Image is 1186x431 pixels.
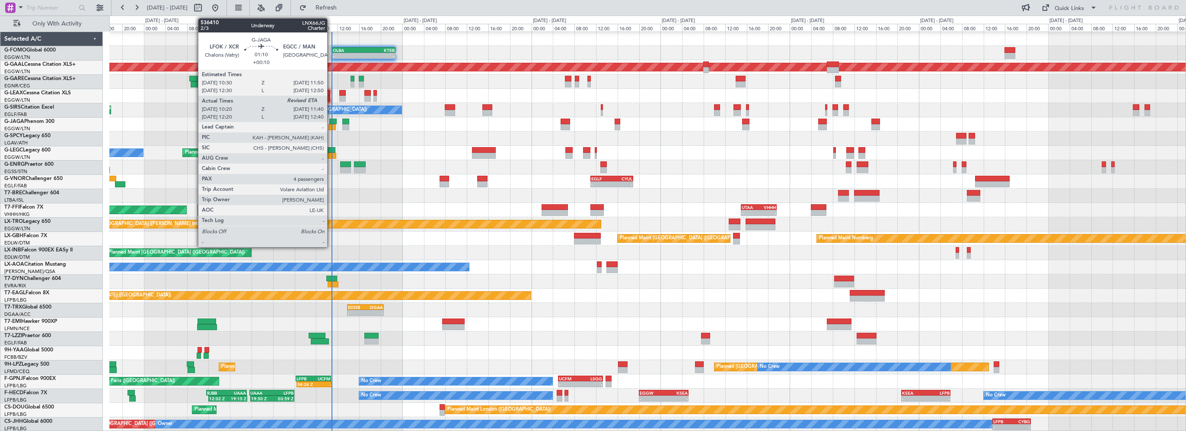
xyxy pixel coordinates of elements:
div: Planned Maint [GEOGRAPHIC_DATA] ([GEOGRAPHIC_DATA]) [194,403,331,416]
div: - [365,310,383,315]
a: EGGW/LTN [4,125,30,132]
span: Only With Activity [22,21,91,27]
a: LFMN/NCE [4,325,30,332]
div: - [591,182,612,187]
div: 12:00 [208,24,230,32]
a: EGLF/FAB [4,340,27,346]
div: RJBB [207,390,226,396]
span: Refresh [308,5,344,11]
a: 9H-LPZLegacy 500 [4,362,49,367]
div: 20:00 [510,24,532,32]
div: 12:00 [984,24,1005,32]
a: LTBA/ISL [4,197,24,203]
div: 04:00 [553,24,574,32]
div: 00:00 [919,24,941,32]
a: F-HECDFalcon 7X [4,390,47,396]
a: LFPB/LBG [4,383,27,389]
div: [DATE] - [DATE] [920,17,953,25]
div: UCFM [313,376,330,381]
div: EGLF [591,176,612,181]
span: G-LEGC [4,148,23,153]
div: 08:00 [574,24,596,32]
a: G-JAGAPhenom 300 [4,119,54,124]
span: T7-FFI [4,205,19,210]
span: G-VNOR [4,176,26,181]
span: G-GAAL [4,62,24,67]
a: G-FOMOGlobal 6000 [4,48,56,53]
div: UAAA [226,390,246,396]
a: LX-AOACitation Mustang [4,262,66,267]
div: OLBA [333,48,363,53]
div: 12:00 [338,24,359,32]
div: 16:00 [359,24,381,32]
div: 04:00 [941,24,962,32]
div: Quick Links [1055,4,1084,13]
div: 08:00 [704,24,725,32]
div: LFPB [272,390,293,396]
a: T7-DYNChallenger 604 [4,276,61,281]
a: FCBB/BZV [4,354,27,360]
a: T7-TRXGlobal 6500 [4,305,51,310]
div: 20:00 [1027,24,1048,32]
a: G-GARECessna Citation XLS+ [4,76,76,81]
span: G-ENRG [4,162,25,167]
div: - [612,182,632,187]
div: AOG Maint Paris ([GEOGRAPHIC_DATA]) [84,375,175,388]
a: LFPB/LBG [4,297,27,303]
div: CYBG [1012,419,1030,424]
div: 16:00 [1005,24,1027,32]
div: [DATE] - [DATE] [274,17,308,25]
div: [DATE] - [DATE] [662,17,695,25]
div: 16:00 [101,24,122,32]
div: - [926,396,950,401]
div: 12:00 [725,24,747,32]
a: EGGW/LTN [4,68,30,75]
span: G-GARE [4,76,24,81]
div: UCFM [559,376,580,381]
a: LFMD/CEQ [4,368,29,375]
div: 04:00 [166,24,187,32]
div: [DATE] - [DATE] [791,17,824,25]
div: 16:00 [1134,24,1156,32]
a: EGGW/LTN [4,54,30,61]
a: EGLF/FAB [4,111,27,118]
div: 16:00 [618,24,639,32]
div: 08:00 [445,24,467,32]
div: - [640,396,664,401]
div: Unplanned Maint [GEOGRAPHIC_DATA] ([PERSON_NAME] Intl) [60,218,200,231]
span: T7-LZZI [4,333,22,338]
a: G-ENRGPraetor 600 [4,162,54,167]
div: Planned Maint Nurnberg [819,232,873,245]
div: 12:02 Z [209,396,228,401]
a: T7-EMIHawker 900XP [4,319,57,324]
a: EVRA/RIX [4,283,26,289]
div: 12:00 [596,24,618,32]
span: LX-TRO [4,219,23,224]
a: LFPB/LBG [4,397,27,403]
div: 19:50 Z [251,396,272,401]
div: [DATE] - [DATE] [533,17,566,25]
button: Quick Links [1037,1,1101,15]
a: F-GPNJFalcon 900EX [4,376,56,381]
a: T7-FFIFalcon 7X [4,205,43,210]
div: LSGG [580,376,602,381]
a: EGLF/FAB [4,183,27,189]
span: LX-AOA [4,262,24,267]
div: - [363,53,394,58]
div: 19:15 Z [228,396,246,401]
div: 08:00 [962,24,984,32]
div: - [1012,425,1030,430]
div: KSEA [663,390,688,396]
div: 00:00 [1048,24,1070,32]
div: [DATE] - [DATE] [404,17,437,25]
div: - [333,53,363,58]
div: 20:00 [639,24,661,32]
input: Trip Number [26,1,76,14]
span: LX-INB [4,248,21,253]
a: VHHH/HKG [4,211,30,218]
div: 08:00 [1091,24,1113,32]
div: 08:00 [316,24,338,32]
div: 08:00 [833,24,854,32]
a: LGAV/ATH [4,140,28,146]
div: Planned Maint [GEOGRAPHIC_DATA] ([GEOGRAPHIC_DATA]) [620,232,756,245]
